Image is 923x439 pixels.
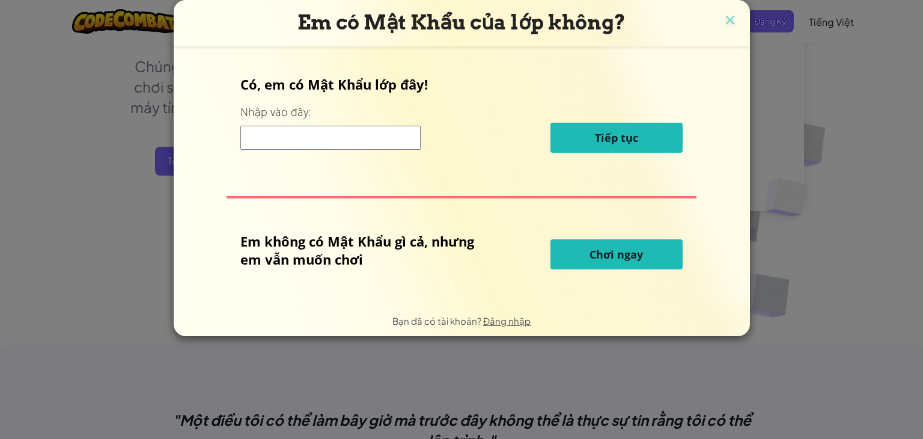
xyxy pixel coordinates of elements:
span: Tiếp tục [595,130,638,145]
p: Có, em có Mật Khẩu lớp đây! [240,75,682,93]
button: Tiếp tục [550,123,683,153]
span: Em có Mật Khẩu của lớp không? [297,10,626,34]
a: Đăng nhập [483,315,531,327]
span: Bạn đã có tài khoản? [392,315,483,327]
button: Chơi ngay [550,239,683,269]
p: Em không có Mật Khẩu gì cả, nhưng em vẫn muốn chơi [240,232,490,268]
img: close icon [722,12,738,30]
label: Nhập vào đây: [240,105,311,120]
span: Chơi ngay [589,247,643,262]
